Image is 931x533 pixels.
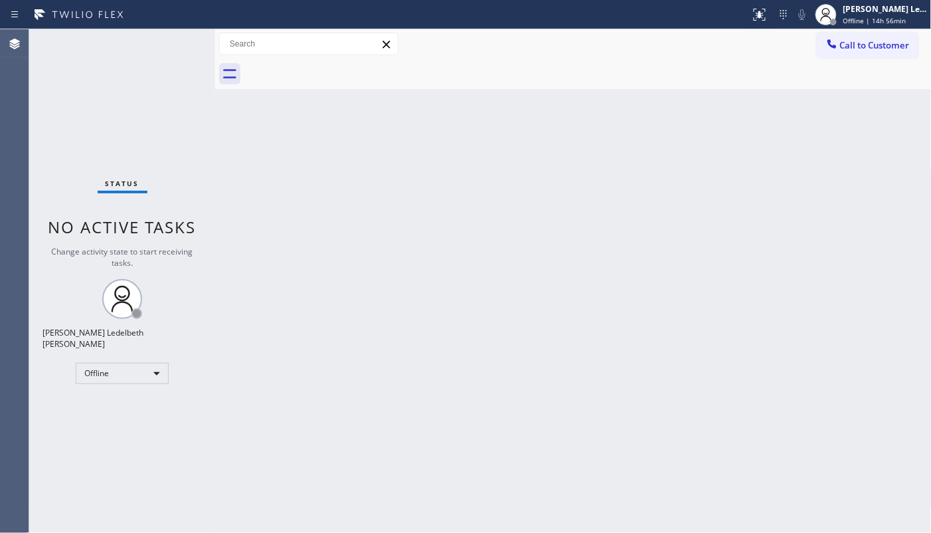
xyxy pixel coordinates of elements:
[42,327,202,350] div: [PERSON_NAME] Ledelbeth [PERSON_NAME]
[76,363,169,384] div: Offline
[106,179,139,188] span: Status
[817,33,918,58] button: Call to Customer
[48,216,197,238] span: No active tasks
[843,16,906,25] span: Offline | 14h 56min
[52,246,193,268] span: Change activity state to start receiving tasks.
[843,3,927,15] div: [PERSON_NAME] Ledelbeth [PERSON_NAME]
[793,5,811,24] button: Mute
[840,39,910,51] span: Call to Customer
[220,33,398,54] input: Search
